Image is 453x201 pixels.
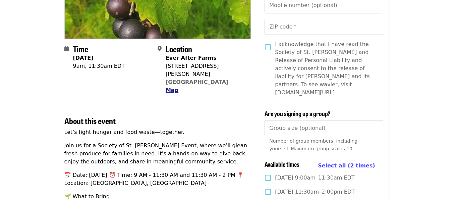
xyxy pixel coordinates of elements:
span: [DATE] 11:30am–2:00pm EDT [275,188,355,196]
button: Map [166,86,178,94]
span: Available times [265,160,299,168]
span: Number of group members, including yourself. Maximum group size is 10 [269,138,357,151]
input: ZIP code [265,19,383,35]
p: 📅 Date: [DATE] ⏰ Time: 9 AM - 11:30 AM and 11:30 AM - 2 PM 📍 Location: [GEOGRAPHIC_DATA], [GEOGRA... [64,171,251,187]
i: calendar icon [64,46,69,52]
i: map-marker-alt icon [158,46,162,52]
p: 🌱 What to Bring: [64,193,251,201]
span: [DATE] 9:00am–11:30am EDT [275,174,354,182]
div: 9am, 11:30am EDT [73,62,125,70]
span: About this event [64,115,116,127]
p: Join us for a Society of St. [PERSON_NAME] Event, where we’ll glean fresh produce for families in... [64,142,251,166]
span: Are you signing up a group? [265,109,331,118]
strong: [DATE] [73,55,94,61]
span: Map [166,87,178,93]
div: [STREET_ADDRESS][PERSON_NAME] [166,62,245,78]
p: Let’s fight hunger and food waste—together. [64,128,251,136]
span: Select all (2 times) [318,162,375,169]
span: Time [73,43,88,55]
input: [object Object] [265,120,383,136]
strong: Ever After Farms [166,55,217,61]
span: I acknowledge that I have read the Society of St. [PERSON_NAME] and Release of Personal Liability... [275,40,378,97]
a: [GEOGRAPHIC_DATA] [166,79,228,85]
span: Location [166,43,192,55]
button: Select all (2 times) [318,161,375,171]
